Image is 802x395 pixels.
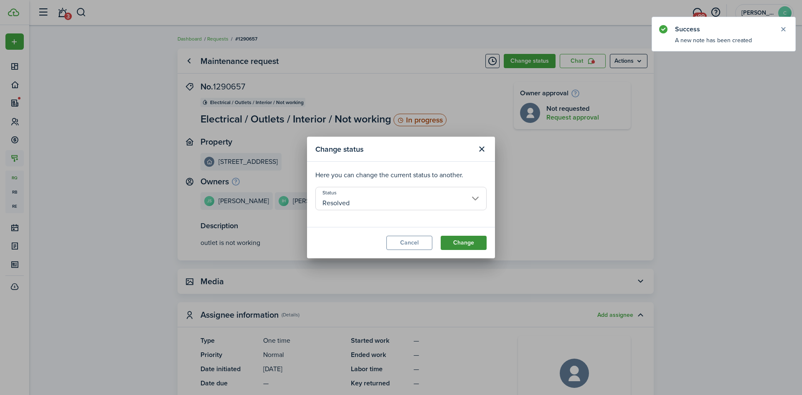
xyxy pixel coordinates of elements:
[777,23,789,35] button: Close notify
[315,170,487,180] p: Here you can change the current status to another.
[441,236,487,250] button: Change
[315,141,472,157] modal-title: Change status
[315,187,487,210] input: Select a status
[652,36,795,51] notify-body: A new note has been created
[675,24,771,34] notify-title: Success
[386,236,432,250] button: Cancel
[475,142,489,156] button: Close modal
